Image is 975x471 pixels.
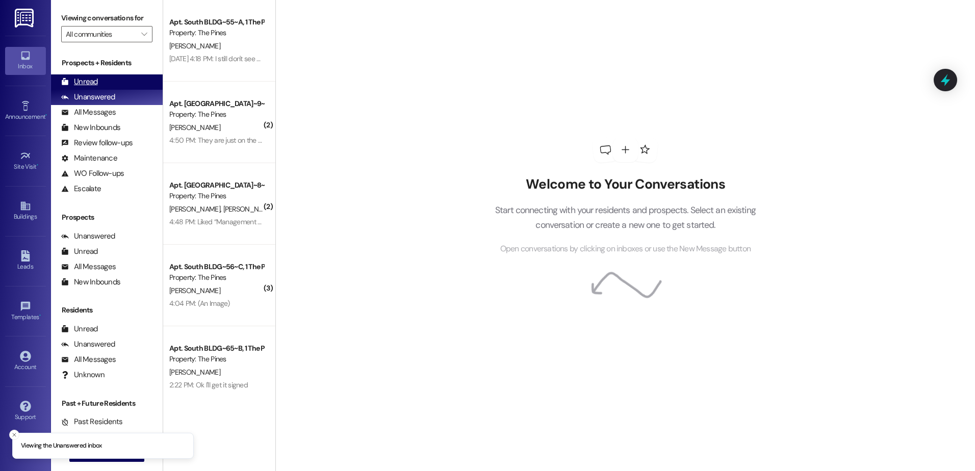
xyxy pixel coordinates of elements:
[169,136,372,145] div: 4:50 PM: They are just on the upper part of the left side of the closet
[61,138,133,148] div: Review follow-ups
[61,231,115,242] div: Unanswered
[169,180,264,191] div: Apt. [GEOGRAPHIC_DATA]~8~D, 1 The Pines (Women's) North
[61,92,115,102] div: Unanswered
[169,299,230,308] div: 4:04 PM: (An Image)
[61,168,124,179] div: WO Follow-ups
[61,261,116,272] div: All Messages
[169,380,248,389] div: 2:22 PM: Ok I'll get it signed
[169,217,789,226] div: 4:48 PM: Liked “Management The Pines (The Pines): I wanted to let you know that one of the toilet...
[9,430,19,440] button: Close toast
[169,17,264,28] div: Apt. South BLDG~55~A, 1 The Pines (Men's) South Guarantors
[15,9,36,28] img: ResiDesk Logo
[479,203,771,232] p: Start connecting with your residents and prospects. Select an existing conversation or create a n...
[37,162,38,169] span: •
[169,98,264,109] div: Apt. [GEOGRAPHIC_DATA]~9~D, 1 The Pines (Women's) North
[61,122,120,133] div: New Inbounds
[169,261,264,272] div: Apt. South BLDG~56~C, 1 The Pines (Men's) South
[5,197,46,225] a: Buildings
[141,30,147,38] i: 
[51,398,163,409] div: Past + Future Residents
[5,298,46,325] a: Templates •
[223,204,274,214] span: [PERSON_NAME]
[61,10,152,26] label: Viewing conversations for
[61,107,116,118] div: All Messages
[61,339,115,350] div: Unanswered
[5,247,46,275] a: Leads
[169,368,220,377] span: [PERSON_NAME]
[500,243,751,255] span: Open conversations by clicking on inboxes or use the New Message button
[169,286,220,295] span: [PERSON_NAME]
[169,204,223,214] span: [PERSON_NAME]
[5,147,46,175] a: Site Visit •
[169,123,220,132] span: [PERSON_NAME]
[61,76,98,87] div: Unread
[61,370,105,380] div: Unknown
[479,176,771,193] h2: Welcome to Your Conversations
[51,58,163,68] div: Prospects + Residents
[5,47,46,74] a: Inbox
[169,354,264,364] div: Property: The Pines
[61,277,120,287] div: New Inbounds
[61,184,101,194] div: Escalate
[61,354,116,365] div: All Messages
[169,41,220,50] span: [PERSON_NAME]
[169,343,264,354] div: Apt. South BLDG~65~B, 1 The Pines (Men's) South
[169,28,264,38] div: Property: The Pines
[169,54,352,63] div: [DATE] 4:18 PM: I still don't see a balance on my resident portal.
[169,109,264,120] div: Property: The Pines
[61,153,117,164] div: Maintenance
[61,324,98,334] div: Unread
[61,416,123,427] div: Past Residents
[51,212,163,223] div: Prospects
[39,312,41,319] span: •
[61,246,98,257] div: Unread
[169,272,264,283] div: Property: The Pines
[169,191,264,201] div: Property: The Pines
[51,305,163,316] div: Residents
[66,26,136,42] input: All communities
[45,112,47,119] span: •
[21,441,102,451] p: Viewing the Unanswered inbox
[5,348,46,375] a: Account
[5,398,46,425] a: Support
